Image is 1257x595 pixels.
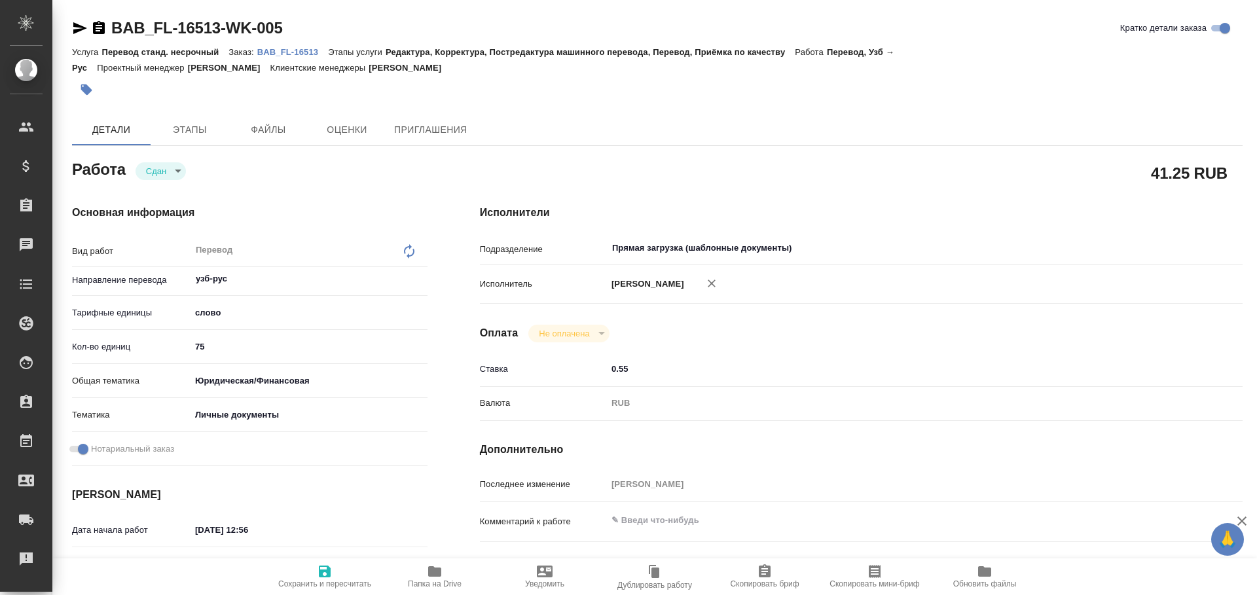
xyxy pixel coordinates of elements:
[525,579,564,588] span: Уведомить
[72,75,101,104] button: Добавить тэг
[72,205,428,221] h4: Основная информация
[480,278,607,291] p: Исполнитель
[480,478,607,491] p: Последнее изменение
[380,558,490,595] button: Папка на Drive
[316,122,378,138] span: Оценки
[142,166,170,177] button: Сдан
[101,47,228,57] p: Перевод станд. несрочный
[480,205,1243,221] h4: Исполнители
[188,63,270,73] p: [PERSON_NAME]
[930,558,1040,595] button: Обновить файлы
[490,558,600,595] button: Уведомить
[528,325,609,342] div: Сдан
[72,408,191,422] p: Тематика
[91,20,107,36] button: Скопировать ссылку
[1211,523,1244,556] button: 🙏
[420,278,423,280] button: Open
[72,245,191,258] p: Вид работ
[228,47,257,57] p: Заказ:
[328,47,386,57] p: Этапы услуги
[257,47,328,57] p: BAB_FL-16513
[795,47,827,57] p: Работа
[72,156,126,180] h2: Работа
[1151,162,1228,184] h2: 41.25 RUB
[386,47,795,57] p: Редактура, Корректура, Постредактура машинного перевода, Перевод, Приёмка по качеству
[72,306,191,319] p: Тарифные единицы
[72,487,428,503] h4: [PERSON_NAME]
[72,340,191,353] p: Кол-во единиц
[607,278,684,291] p: [PERSON_NAME]
[270,558,380,595] button: Сохранить и пересчитать
[158,122,221,138] span: Этапы
[408,579,462,588] span: Папка на Drive
[72,20,88,36] button: Скопировать ссылку для ЯМессенджера
[480,363,607,376] p: Ставка
[607,359,1179,378] input: ✎ Введи что-нибудь
[535,328,593,339] button: Не оплачена
[237,122,300,138] span: Файлы
[730,579,799,588] span: Скопировать бриф
[369,63,451,73] p: [PERSON_NAME]
[72,374,191,388] p: Общая тематика
[480,442,1243,458] h4: Дополнительно
[394,122,467,138] span: Приглашения
[191,337,428,356] input: ✎ Введи что-нибудь
[480,243,607,256] p: Подразделение
[97,63,187,73] p: Проектный менеджер
[829,579,919,588] span: Скопировать мини-бриф
[1216,526,1239,553] span: 🙏
[111,19,283,37] a: BAB_FL-16513-WK-005
[607,475,1179,494] input: Пустое поле
[1172,247,1175,249] button: Open
[72,47,101,57] p: Услуга
[191,404,428,426] div: Личные документы
[1120,22,1207,35] span: Кратко детали заказа
[191,302,428,324] div: слово
[191,370,428,392] div: Юридическая/Финансовая
[617,581,692,590] span: Дублировать работу
[710,558,820,595] button: Скопировать бриф
[820,558,930,595] button: Скопировать мини-бриф
[607,392,1179,414] div: RUB
[600,558,710,595] button: Дублировать работу
[191,558,305,577] input: Пустое поле
[257,46,328,57] a: BAB_FL-16513
[953,579,1017,588] span: Обновить файлы
[72,274,191,287] p: Направление перевода
[72,524,191,537] p: Дата начала работ
[480,397,607,410] p: Валюта
[278,579,371,588] span: Сохранить и пересчитать
[270,63,369,73] p: Клиентские менеджеры
[480,515,607,528] p: Комментарий к работе
[80,122,143,138] span: Детали
[697,269,726,298] button: Удалить исполнителя
[191,520,305,539] input: ✎ Введи что-нибудь
[91,442,174,456] span: Нотариальный заказ
[480,325,519,341] h4: Оплата
[136,162,186,180] div: Сдан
